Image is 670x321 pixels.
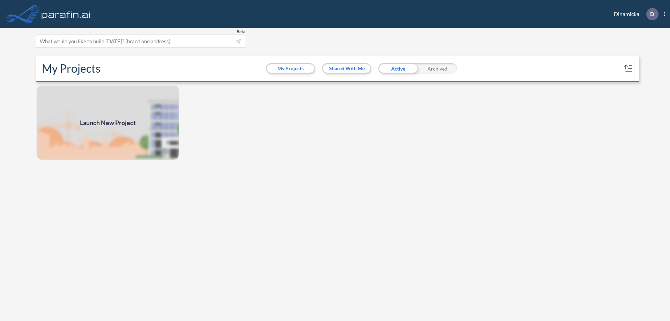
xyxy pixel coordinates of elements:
[603,8,665,20] div: Dinamicka
[623,63,634,74] button: sort
[378,63,418,74] div: Active
[36,85,179,160] a: Launch New Project
[323,64,370,73] button: Shared With Me
[418,63,457,74] div: Archived
[267,64,314,73] button: My Projects
[40,7,92,21] img: logo
[237,29,245,35] span: Beta
[650,11,654,17] p: D
[80,118,136,127] span: Launch New Project
[42,62,100,75] h2: My Projects
[36,85,179,160] img: add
